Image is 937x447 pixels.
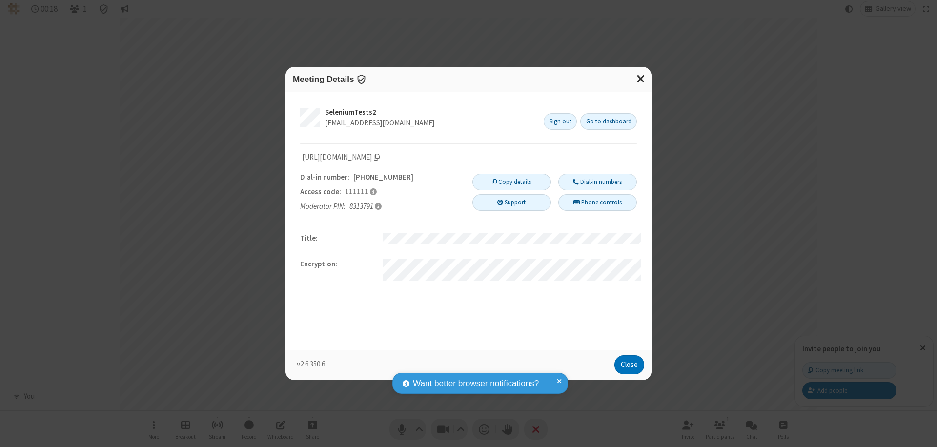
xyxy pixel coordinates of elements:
[580,113,637,130] a: Go to dashboard
[356,74,367,84] span: Encryption enabled
[297,233,383,244] div: Title :
[375,203,382,210] span: As the meeting organizer, entering this PIN gives you access to moderator and other administrativ...
[614,355,644,375] button: Close
[345,187,368,196] span: 111111
[325,118,536,129] div: [EMAIL_ADDRESS][DOMAIN_NAME]
[472,174,551,190] button: Copy details
[353,172,413,182] span: [PHONE_NUMBER]
[472,194,551,211] button: Support
[302,152,380,163] span: Copy meeting link
[558,194,637,211] button: Phone controls
[300,201,346,212] span: Moderator PIN:
[370,188,377,196] span: Participants should use this access code to connect to the meeting.
[293,74,354,84] span: Meeting Details
[544,113,577,130] button: Sign out
[300,172,349,183] span: Dial-in number:
[300,186,341,198] span: Access code:
[297,259,383,281] div: Encryption :
[349,202,373,211] span: 8313791
[297,359,611,374] p: v2.6.350.6
[631,67,652,91] button: Close modal
[558,174,637,190] button: Dial-in numbers
[413,377,539,390] span: Want better browser notifications?
[325,107,536,118] div: SeleniumTests2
